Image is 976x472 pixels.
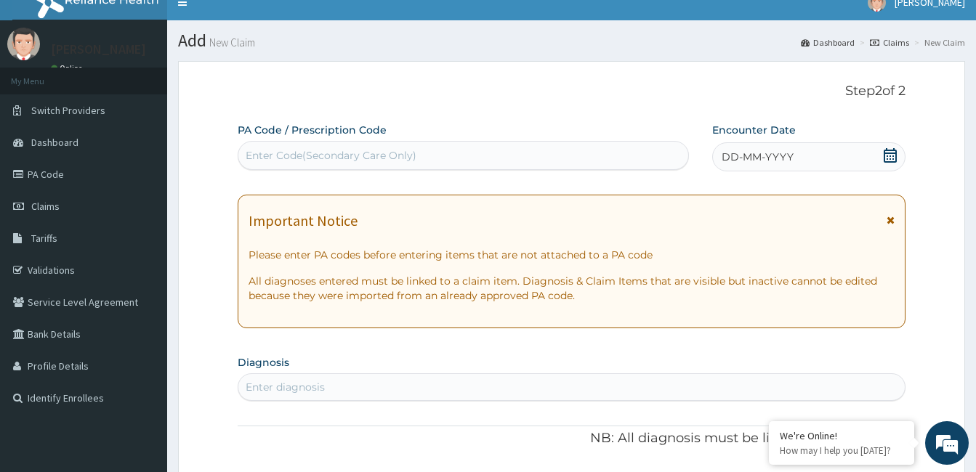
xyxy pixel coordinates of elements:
[238,355,289,370] label: Diagnosis
[27,73,59,109] img: d_794563401_company_1708531726252_794563401
[249,274,895,303] p: All diagnoses entered must be linked to a claim item. Diagnosis & Claim Items that are visible bu...
[238,7,273,42] div: Minimize live chat window
[51,43,146,56] p: [PERSON_NAME]
[51,63,86,73] a: Online
[870,36,909,49] a: Claims
[722,150,794,164] span: DD-MM-YYYY
[246,148,416,163] div: Enter Code(Secondary Care Only)
[31,104,105,117] span: Switch Providers
[178,31,965,50] h1: Add
[911,36,965,49] li: New Claim
[84,143,201,290] span: We're online!
[238,123,387,137] label: PA Code / Prescription Code
[7,28,40,60] img: User Image
[712,123,796,137] label: Encounter Date
[31,232,57,245] span: Tariffs
[7,317,277,367] textarea: Type your message and hit 'Enter'
[31,136,78,149] span: Dashboard
[780,429,903,442] div: We're Online!
[238,84,906,99] p: Step 2 of 2
[31,200,60,213] span: Claims
[249,248,895,262] p: Please enter PA codes before entering items that are not attached to a PA code
[249,213,358,229] h1: Important Notice
[76,81,244,100] div: Chat with us now
[801,36,855,49] a: Dashboard
[206,37,255,48] small: New Claim
[246,380,325,394] div: Enter diagnosis
[238,429,906,448] p: NB: All diagnosis must be linked to a claim item
[780,444,903,457] p: How may I help you today?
